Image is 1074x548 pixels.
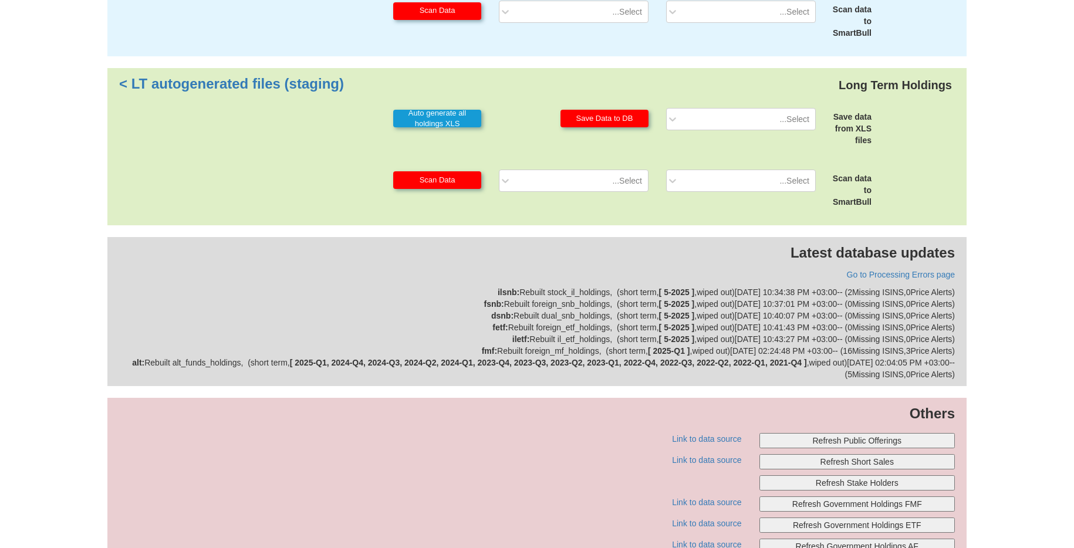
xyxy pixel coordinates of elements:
div: Rebuilt il_etf_holdings , ( short term , , wiped out ) [DATE] 10:43:27 PM +03:00 -- ( 0 Missing I... [119,333,955,345]
b: [ 5-2025 ] [659,287,695,297]
div: Select... [779,175,809,187]
b: [ 5-2025 ] [659,334,695,344]
button: Refresh Public Offerings [759,433,955,448]
strong: dsnb : [491,311,514,320]
div: Select... [612,175,642,187]
p: Latest database updates [119,243,955,263]
div: Rebuilt dual_snb_holdings , ( short term , , wiped out ) [DATE] 10:40:07 PM +03:00 -- ( 0 Missing... [119,310,955,322]
div: Scan data to SmartBull [825,172,872,208]
b: [ 2025-Q1 ] [648,346,690,356]
strong: fmf : [482,346,497,356]
div: Select... [612,6,642,18]
a: Go to Processing Errors page [847,270,955,279]
div: Rebuilt foreign_mf_holdings , ( short term , , wiped out ) [DATE] 02:24:48 PM +03:00 -- ( 16 Miss... [119,345,955,357]
div: Rebuilt foreign_snb_holdings , ( short term , , wiped out ) [DATE] 10:37:01 PM +03:00 -- ( 0 Miss... [119,298,955,310]
button: Save Data to DB [560,110,649,127]
p: Others [119,404,955,424]
a: Link to data source [672,498,741,507]
button: Scan Data [393,171,481,189]
button: Refresh Government Holdings FMF [759,496,955,512]
strong: alt : [132,358,144,367]
strong: fetf : [492,323,508,332]
a: Link to data source [672,519,741,528]
strong: fsnb : [484,299,504,309]
div: Select... [779,113,809,125]
b: [ 5-2025 ] [659,299,695,309]
button: Refresh Short Sales [759,454,955,469]
button: Scan Data [393,2,481,20]
div: Save data from XLS files [825,111,872,146]
strong: ilsnb : [498,287,519,297]
div: Rebuilt foreign_etf_holdings , ( short term , , wiped out ) [DATE] 10:41:43 PM +03:00 -- ( 0 Miss... [119,322,955,333]
div: Scan data to SmartBull [825,4,872,39]
a: Link to data source [672,434,741,444]
div: Long Term Holdings [836,74,955,97]
button: Refresh Government Holdings ETF [759,517,955,533]
button: Refresh Stake Holders [759,475,955,491]
div: Rebuilt stock_il_holdings , ( short term , , wiped out ) [DATE] 10:34:38 PM +03:00 -- ( 2 Missing... [119,286,955,298]
div: Rebuilt alt_funds_holdings , ( short term , , wiped out ) [DATE] 02:04:05 PM +03:00 -- ( 5 Missin... [119,357,955,380]
strong: iletf : [512,334,530,344]
a: Link to data source [672,455,741,465]
button: Auto generate all holdings XLS [393,110,481,127]
div: Select... [779,6,809,18]
b: [ 5-2025 ] [659,323,695,332]
b: [ 2025-Q1, 2024-Q4, 2024-Q3, 2024-Q2, 2024-Q1, 2023-Q4, 2023-Q3, 2023-Q2, 2023-Q1, 2022-Q4, 2022-... [290,358,807,367]
b: [ 5-2025 ] [659,311,695,320]
a: LT autogenerated files (staging) > [119,76,344,92]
